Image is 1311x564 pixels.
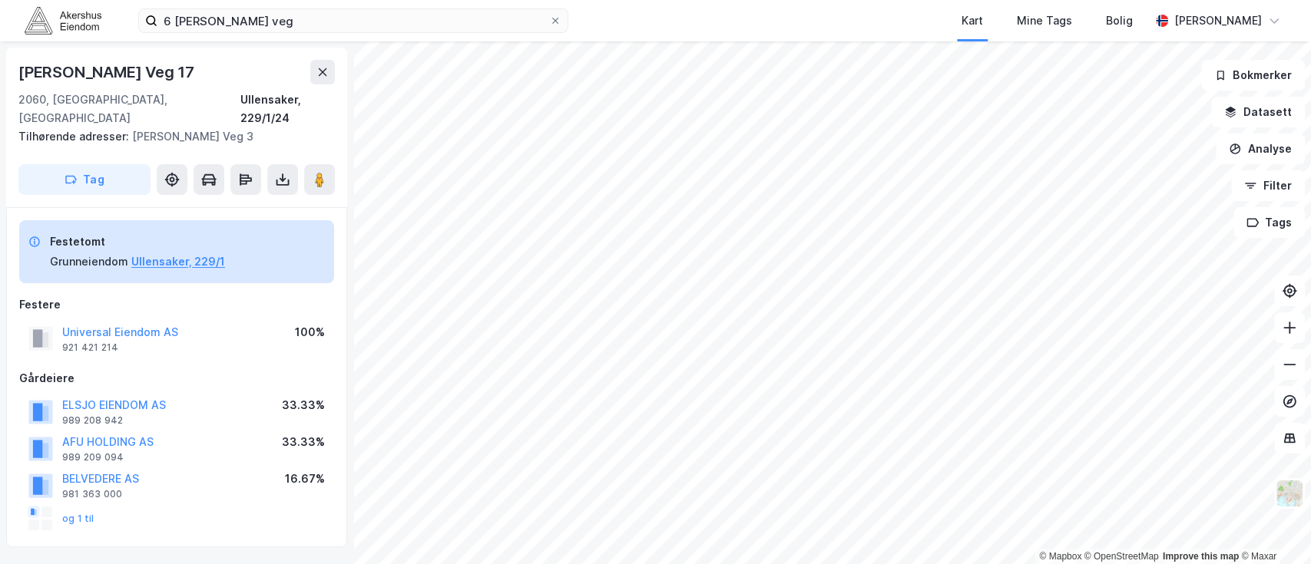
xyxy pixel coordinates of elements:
div: 989 209 094 [62,451,124,463]
img: akershus-eiendom-logo.9091f326c980b4bce74ccdd9f866810c.svg [25,7,101,34]
div: [PERSON_NAME] [1174,12,1262,30]
button: Ullensaker, 229/1 [131,252,225,271]
span: Tilhørende adresser: [18,130,132,143]
div: 100% [295,323,325,341]
button: Filter [1231,170,1305,201]
div: 2060, [GEOGRAPHIC_DATA], [GEOGRAPHIC_DATA] [18,91,240,127]
div: Bolig [1106,12,1133,30]
img: Z [1275,479,1304,508]
div: 981 363 000 [62,488,122,500]
iframe: Chat Widget [1234,490,1311,564]
input: Søk på adresse, matrikkel, gårdeiere, leietakere eller personer [157,9,549,32]
a: OpenStreetMap [1084,551,1159,562]
div: Grunneiendom [50,252,128,271]
div: 16.67% [285,470,325,488]
div: Mine Tags [1017,12,1072,30]
div: 989 208 942 [62,414,123,427]
div: 33.33% [282,433,325,451]
div: Gårdeiere [19,369,334,388]
div: Kart [962,12,983,30]
div: Kontrollprogram for chat [1234,490,1311,564]
div: 921 421 214 [62,341,118,354]
div: 33.33% [282,396,325,414]
a: Improve this map [1163,551,1239,562]
div: Ullensaker, 229/1/24 [240,91,335,127]
div: Festetomt [50,233,225,251]
div: [PERSON_NAME] Veg 17 [18,60,197,84]
button: Analyse [1216,134,1305,164]
a: Mapbox [1039,551,1081,562]
button: Tag [18,164,151,195]
button: Bokmerker [1201,60,1305,91]
div: [PERSON_NAME] Veg 3 [18,127,323,146]
div: Festere [19,295,334,314]
button: Tags [1233,207,1305,238]
button: Datasett [1211,97,1305,127]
